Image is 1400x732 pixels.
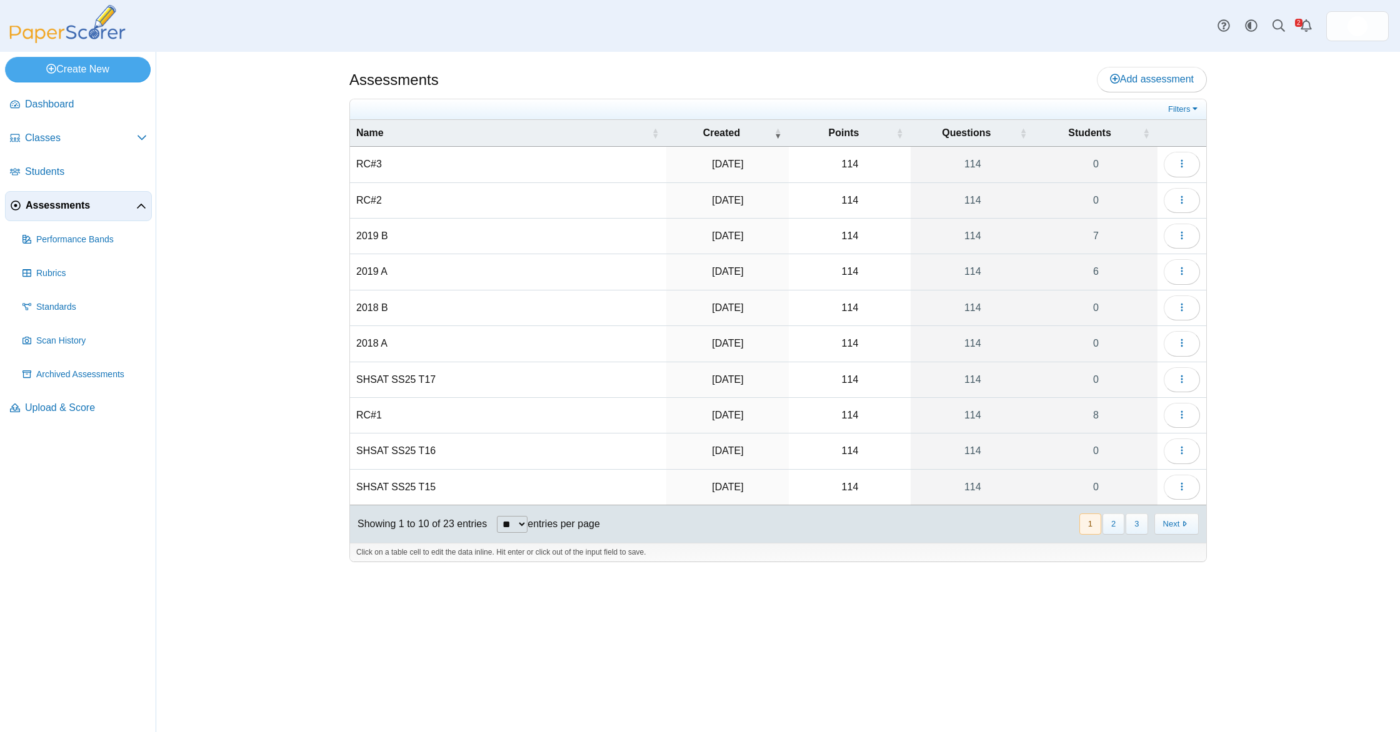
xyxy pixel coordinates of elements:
[5,5,130,43] img: PaperScorer
[17,259,152,289] a: Rubrics
[5,57,151,82] a: Create New
[1142,120,1150,146] span: Students : Activate to sort
[1034,362,1157,397] a: 0
[1034,326,1157,361] a: 0
[17,292,152,322] a: Standards
[789,362,911,398] td: 114
[712,159,743,169] time: Jul 21, 2025 at 3:39 PM
[911,219,1034,254] a: 114
[36,234,147,246] span: Performance Bands
[350,398,666,433] td: RC#1
[1019,120,1027,146] span: Questions : Activate to sort
[5,157,152,187] a: Students
[829,127,859,138] span: Points
[911,147,1034,182] a: 114
[36,267,147,280] span: Rubrics
[1034,219,1157,254] a: 7
[350,433,666,469] td: SHSAT SS25 T16
[789,290,911,326] td: 114
[36,301,147,314] span: Standards
[350,362,666,398] td: SHSAT SS25 T17
[1292,12,1320,40] a: Alerts
[350,326,666,362] td: 2018 A
[1326,11,1389,41] a: ps.cRz8zCdsP4LbcP2q
[1126,513,1147,534] button: 3
[789,219,911,254] td: 114
[1034,147,1157,182] a: 0
[5,191,152,221] a: Assessments
[774,120,781,146] span: Created : Activate to remove sorting
[36,368,147,381] span: Archived Assessments
[25,165,147,179] span: Students
[36,335,147,347] span: Scan History
[712,230,743,241] time: Jul 21, 2025 at 3:19 PM
[789,470,911,505] td: 114
[1347,16,1367,36] img: ps.cRz8zCdsP4LbcP2q
[5,90,152,120] a: Dashboard
[712,195,743,205] time: Jul 21, 2025 at 3:30 PM
[1068,127,1111,138] span: Students
[350,219,666,254] td: 2019 B
[1097,67,1207,92] a: Add assessment
[911,254,1034,289] a: 114
[911,183,1034,218] a: 114
[712,338,743,349] time: Jul 21, 2025 at 2:47 PM
[911,326,1034,361] a: 114
[651,120,659,146] span: Name : Activate to sort
[349,69,439,91] h1: Assessments
[350,147,666,182] td: RC#3
[26,199,136,212] span: Assessments
[789,254,911,290] td: 114
[789,183,911,219] td: 114
[911,362,1034,397] a: 114
[350,470,666,505] td: SHSAT SS25 T15
[911,470,1034,505] a: 114
[1165,103,1203,116] a: Filters
[17,225,152,255] a: Performance Bands
[1078,513,1199,534] nav: pagination
[712,410,743,420] time: Jul 18, 2025 at 12:57 PM
[712,445,743,456] time: Jul 9, 2025 at 3:10 PM
[712,266,743,277] time: Jul 21, 2025 at 3:07 PM
[356,127,384,138] span: Name
[5,124,152,154] a: Classes
[1034,290,1157,325] a: 0
[942,127,991,138] span: Questions
[789,398,911,433] td: 114
[1034,470,1157,505] a: 0
[712,302,743,313] time: Jul 21, 2025 at 2:58 PM
[1034,183,1157,218] a: 0
[1110,74,1194,84] span: Add assessment
[527,518,600,529] label: entries per page
[789,147,911,182] td: 114
[5,34,130,45] a: PaperScorer
[911,290,1034,325] a: 114
[1102,513,1124,534] button: 2
[1034,398,1157,433] a: 8
[350,254,666,290] td: 2019 A
[25,401,147,415] span: Upload & Score
[17,326,152,356] a: Scan History
[789,326,911,362] td: 114
[25,97,147,111] span: Dashboard
[350,505,487,543] div: Showing 1 to 10 of 23 entries
[896,120,903,146] span: Points : Activate to sort
[1034,254,1157,289] a: 6
[712,374,743,385] time: Jul 21, 2025 at 2:39 PM
[1154,513,1199,534] button: Next
[17,360,152,390] a: Archived Assessments
[789,433,911,469] td: 114
[350,543,1206,561] div: Click on a table cell to edit the data inline. Hit enter or click out of the input field to save.
[911,398,1034,433] a: 114
[350,290,666,326] td: 2018 B
[911,433,1034,468] a: 114
[1034,433,1157,468] a: 0
[25,131,137,145] span: Classes
[712,482,743,492] time: Jul 9, 2025 at 2:58 PM
[350,183,666,219] td: RC#2
[5,393,152,423] a: Upload & Score
[1347,16,1367,36] span: d&k prep prep
[703,127,741,138] span: Created
[1079,513,1101,534] button: 1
